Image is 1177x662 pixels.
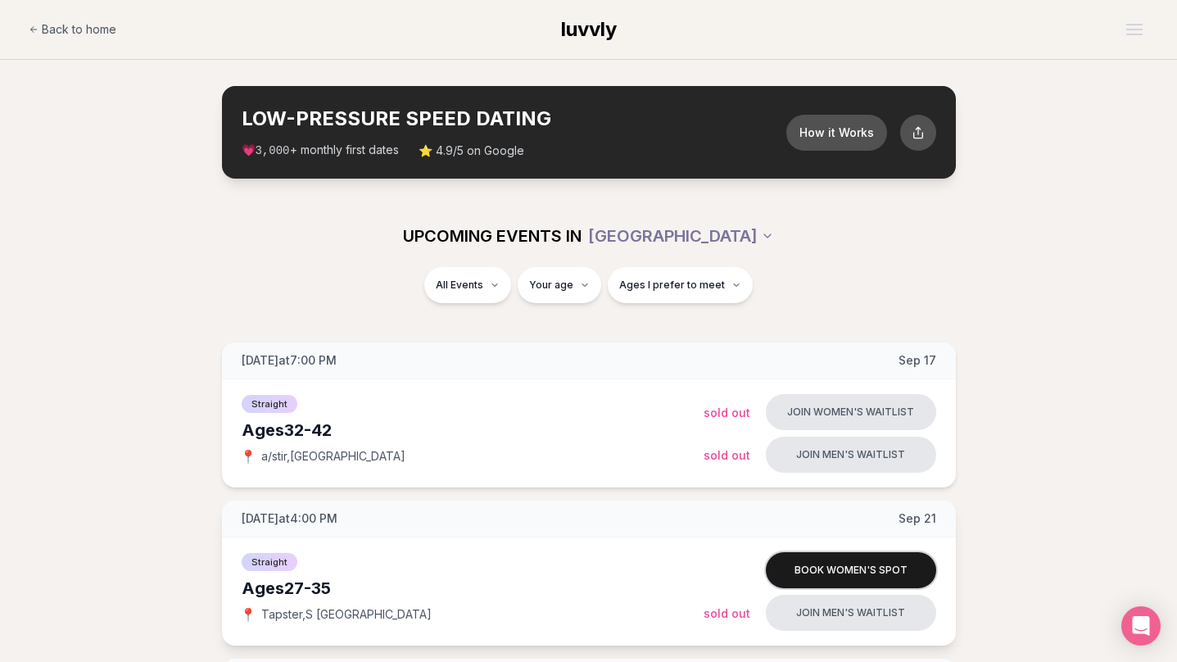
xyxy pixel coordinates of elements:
[1120,17,1149,42] button: Open menu
[242,608,255,621] span: 📍
[261,448,405,465] span: a/stir , [GEOGRAPHIC_DATA]
[766,437,936,473] button: Join men's waitlist
[424,267,511,303] button: All Events
[242,419,704,442] div: Ages 32-42
[1121,606,1161,646] div: Open Intercom Messenger
[242,577,704,600] div: Ages 27-35
[42,21,116,38] span: Back to home
[242,142,399,159] span: 💗 + monthly first dates
[242,395,297,413] span: Straight
[766,595,936,631] button: Join men's waitlist
[242,510,337,527] span: [DATE] at 4:00 PM
[242,352,337,369] span: [DATE] at 7:00 PM
[403,224,582,247] span: UPCOMING EVENTS IN
[704,606,750,620] span: Sold Out
[256,144,290,157] span: 3,000
[261,606,432,623] span: Tapster , S [GEOGRAPHIC_DATA]
[619,279,725,292] span: Ages I prefer to meet
[529,279,573,292] span: Your age
[899,510,936,527] span: Sep 21
[561,16,617,43] a: luvvly
[704,406,750,419] span: Sold Out
[786,115,887,151] button: How it Works
[419,143,524,159] span: ⭐ 4.9/5 on Google
[436,279,483,292] span: All Events
[518,267,601,303] button: Your age
[242,450,255,463] span: 📍
[242,106,786,132] h2: LOW-PRESSURE SPEED DATING
[766,552,936,588] button: Book women's spot
[704,448,750,462] span: Sold Out
[242,553,297,571] span: Straight
[588,218,774,254] button: [GEOGRAPHIC_DATA]
[608,267,753,303] button: Ages I prefer to meet
[29,13,116,46] a: Back to home
[561,17,617,41] span: luvvly
[766,394,936,430] button: Join women's waitlist
[899,352,936,369] span: Sep 17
